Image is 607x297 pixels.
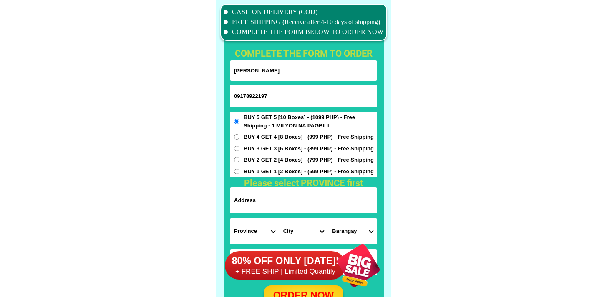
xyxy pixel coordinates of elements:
[230,85,377,107] input: Input phone_number
[224,47,383,60] h1: complete the form to order
[224,27,384,37] li: COMPLETE THE FORM BELOW TO ORDER NOW
[234,157,239,162] input: BUY 2 GET 2 [4 Boxes] - (799 PHP) - Free Shipping
[224,17,384,27] li: FREE SHIPPING (Receive after 4-10 days of shipping)
[279,218,328,244] select: Select district
[224,176,383,190] h1: Please select PROVINCE first
[224,7,384,17] li: CASH ON DELIVERY (COD)
[230,218,279,244] select: Select province
[225,255,346,267] h6: 80% OFF ONLY [DATE]!
[225,267,346,276] h6: + FREE SHIP | Limited Quantily
[234,169,239,174] input: BUY 1 GET 1 [2 Boxes] - (599 PHP) - Free Shipping
[230,60,377,81] input: Input full_name
[234,119,239,124] input: BUY 5 GET 5 [10 Boxes] - (1099 PHP) - Free Shipping - 1 MILYON NA PAGBILI
[234,146,239,151] input: BUY 3 GET 3 [6 Boxes] - (899 PHP) - Free Shipping
[244,167,374,176] span: BUY 1 GET 1 [2 Boxes] - (599 PHP) - Free Shipping
[234,134,239,140] input: BUY 4 GET 4 [8 Boxes] - (999 PHP) - Free Shipping
[230,187,377,213] input: Input address
[244,113,377,130] span: BUY 5 GET 5 [10 Boxes] - (1099 PHP) - Free Shipping - 1 MILYON NA PAGBILI
[328,218,377,244] select: Select commune
[244,145,374,153] span: BUY 3 GET 3 [6 Boxes] - (899 PHP) - Free Shipping
[244,133,374,141] span: BUY 4 GET 4 [8 Boxes] - (999 PHP) - Free Shipping
[244,156,374,164] span: BUY 2 GET 2 [4 Boxes] - (799 PHP) - Free Shipping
